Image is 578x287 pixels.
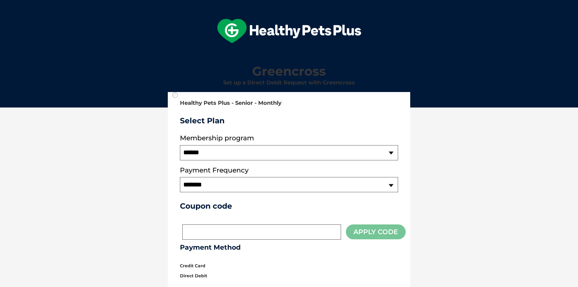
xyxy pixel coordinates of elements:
[346,224,406,239] button: Apply Code
[180,262,205,270] label: Credit Card
[180,100,398,106] h2: Healthy Pets Plus - Senior - Monthly
[170,80,408,86] h2: Set up a Direct Debit Request with Greencross
[180,166,248,174] label: Payment Frequency
[180,134,398,142] label: Membership program
[180,116,398,125] h3: Select Plan
[172,92,178,98] input: Direct Debit
[170,64,408,78] h1: Greencross
[180,201,398,210] h3: Coupon code
[180,244,398,251] h3: Payment Method
[217,19,361,43] img: hpp-logo-landscape-green-white.png
[180,272,207,280] label: Direct Debit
